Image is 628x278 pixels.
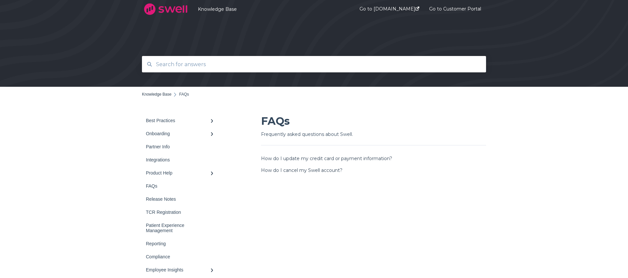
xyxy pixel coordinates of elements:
div: Compliance [146,254,210,259]
div: FAQs [146,183,210,189]
a: Release Notes [142,193,220,206]
div: Onboarding [146,131,210,136]
div: Product Help [146,170,210,176]
a: Knowledge Base [142,92,171,97]
div: Patient Experience Management [146,223,210,233]
div: TCR Registration [146,210,210,215]
a: Knowledge Base [198,6,340,12]
h6: Frequently asked questions about Swell. [261,130,486,145]
a: Employee Insights [142,263,220,276]
div: Integrations [146,157,210,162]
a: How do I cancel my Swell account? [261,167,342,173]
h1: FAQs [261,114,486,128]
a: Product Help [142,166,220,179]
a: TCR Registration [142,206,220,219]
span: FAQs [179,92,189,97]
a: How do I update my credit card or payment information? [261,156,392,161]
a: Partner Info [142,140,220,153]
div: Reporting [146,241,210,246]
div: Partner Info [146,144,210,149]
input: Search for answers [152,57,476,71]
a: FAQs [142,179,220,193]
a: Reporting [142,237,220,250]
a: Patient Experience Management [142,219,220,237]
a: Best Practices [142,114,220,127]
div: Best Practices [146,118,210,123]
div: Release Notes [146,196,210,202]
a: Onboarding [142,127,220,140]
div: Employee Insights [146,267,210,272]
a: Compliance [142,250,220,263]
img: company logo [142,1,189,17]
a: Integrations [142,153,220,166]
